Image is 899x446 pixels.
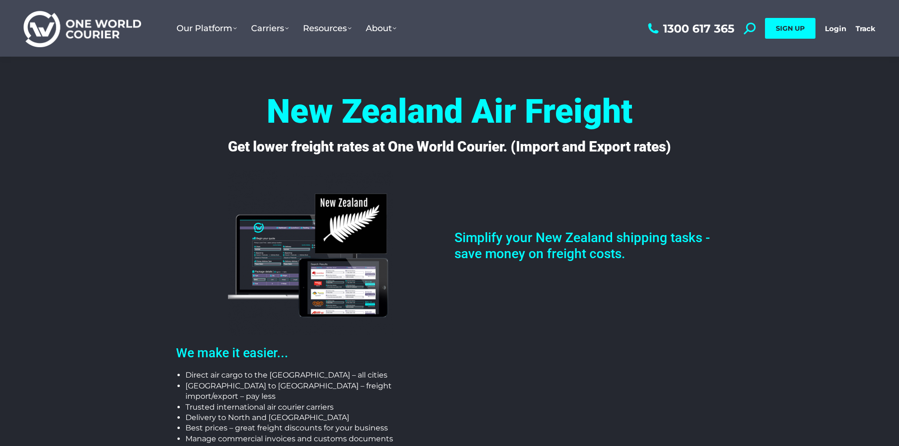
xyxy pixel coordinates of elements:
[185,381,445,402] li: [GEOGRAPHIC_DATA] to [GEOGRAPHIC_DATA] – freight import/export – pay less
[251,23,289,34] span: Carriers
[776,24,805,33] span: SIGN UP
[228,170,393,336] img: nz-flag-owc-back-end-computer
[765,18,815,39] a: SIGN UP
[169,14,244,43] a: Our Platform
[244,14,296,43] a: Carriers
[176,345,445,361] h2: We make it easier...
[185,370,445,380] li: Direct air cargo to the [GEOGRAPHIC_DATA] – all cities
[296,14,359,43] a: Resources
[185,434,445,444] li: Manage commercial invoices and customs documents
[185,412,445,423] li: Delivery to North and [GEOGRAPHIC_DATA]
[646,23,734,34] a: 1300 617 365
[825,24,846,33] a: Login
[171,138,728,155] h4: Get lower freight rates at One World Courier. (Import and Export rates)
[185,402,445,412] li: Trusted international air courier carriers
[24,9,141,48] img: One World Courier
[185,423,445,433] li: Best prices – great freight discounts for your business
[454,230,723,261] h2: Simplify your New Zealand shipping tasks - save money on freight costs.
[176,23,237,34] span: Our Platform
[303,23,352,34] span: Resources
[366,23,396,34] span: About
[167,94,733,128] h4: New Zealand Air Freight
[359,14,403,43] a: About
[856,24,875,33] a: Track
